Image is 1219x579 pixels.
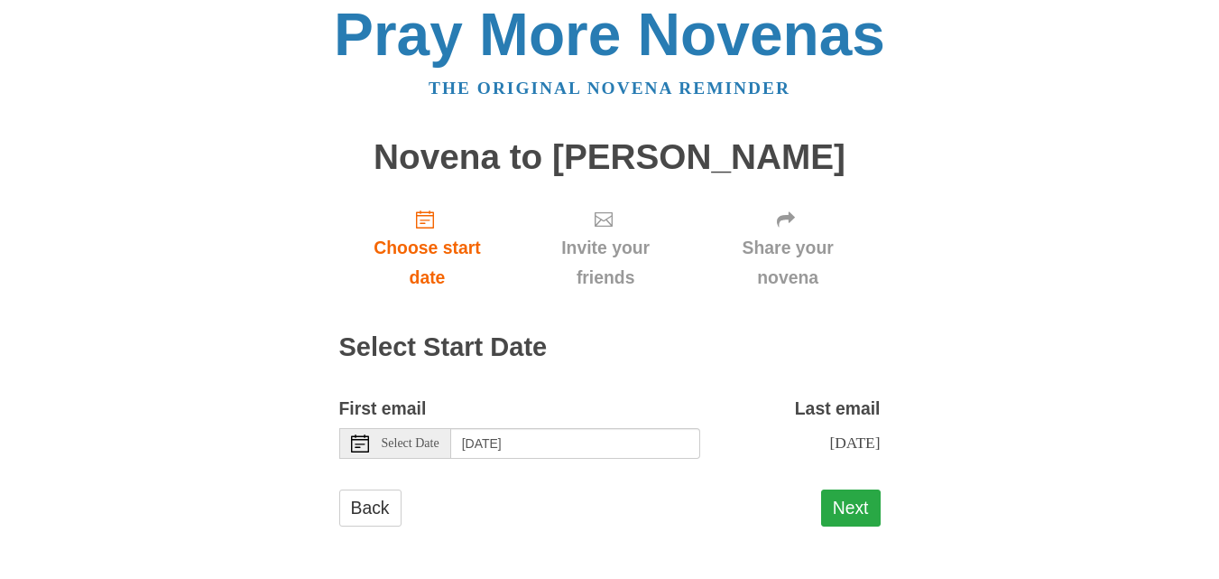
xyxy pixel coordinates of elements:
span: Choose start date [357,233,498,293]
a: Invite your friends [515,194,695,302]
a: Pray More Novenas [334,1,885,68]
label: Last email [795,394,881,424]
span: [DATE] [829,434,880,452]
h2: Select Start Date [339,333,881,362]
button: Next [821,490,881,527]
span: Invite your friends [533,233,677,293]
h1: Novena to [PERSON_NAME] [339,138,881,177]
a: The original novena reminder [429,79,790,98]
a: Choose start date [339,194,516,302]
span: Select Date [382,437,439,450]
span: Share your novena [714,233,863,293]
label: First email [339,394,427,424]
a: Share your novena [696,194,881,302]
a: Back [339,490,402,527]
